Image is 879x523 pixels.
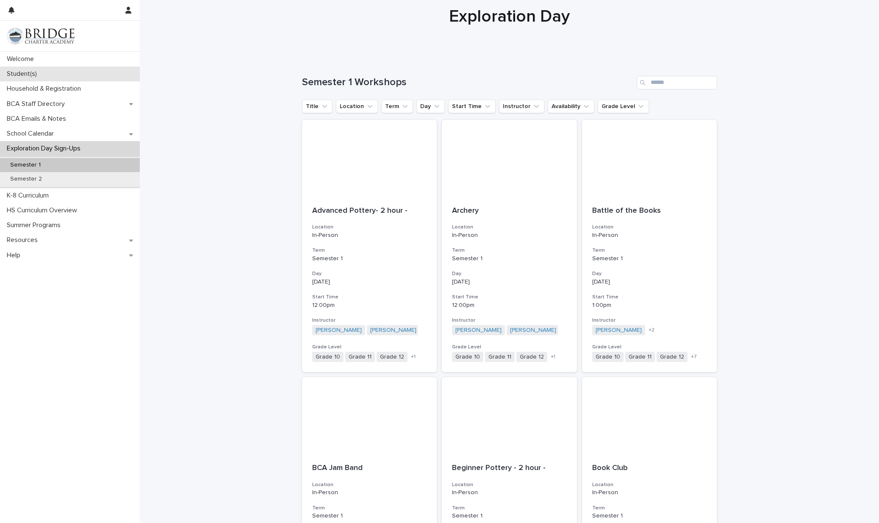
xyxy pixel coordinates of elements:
h3: Instructor [452,317,567,324]
span: Grade 10 [592,352,624,362]
a: [PERSON_NAME] [455,327,502,334]
h3: Location [592,481,707,488]
h3: Term [312,247,427,254]
p: 12:00pm [312,302,427,309]
a: Advanced Pottery- 2 hour -LocationIn-PersonTermSemester 1Day[DATE]Start Time12:00pmInstructor[PER... [302,120,437,373]
a: [PERSON_NAME] [370,327,416,334]
img: V1C1m3IdTEidaUdm9Hs0 [7,28,75,45]
span: Grade 10 [452,352,483,362]
p: 12:00pm [452,302,567,309]
h3: Term [312,505,427,512]
span: + 7 [691,354,696,359]
h3: Start Time [312,294,427,300]
p: Semester 1 [452,512,567,520]
h3: Grade Level [452,344,567,351]
p: 1:00pm [592,302,707,309]
h3: Grade Level [592,344,707,351]
a: Battle of the BooksLocationIn-PersonTermSemester 1Day[DATE]Start Time1:00pmInstructor[PERSON_NAME... [582,120,717,373]
a: ArcheryLocationIn-PersonTermSemester 1Day[DATE]Start Time12:00pmInstructor[PERSON_NAME] [PERSON_N... [442,120,577,373]
a: [PERSON_NAME] [316,327,362,334]
span: + 1 [411,354,416,359]
h3: Start Time [452,294,567,300]
span: Grade 12 [516,352,547,362]
p: Resources [3,236,44,244]
h3: Day [312,270,427,277]
span: + 1 [551,354,555,359]
h3: Instructor [592,317,707,324]
button: Title [302,100,333,113]
span: Grade 11 [485,352,515,362]
p: BCA Staff Directory [3,100,72,108]
button: Location [336,100,378,113]
button: Grade Level [598,100,649,113]
p: Advanced Pottery- 2 hour - [312,206,427,216]
button: Availability [548,100,594,113]
a: [PERSON_NAME] [510,327,556,334]
h3: Location [592,224,707,231]
p: Book Club [592,464,707,473]
span: + 2 [649,328,654,333]
p: Semester 1 [592,512,707,520]
h3: Term [452,505,567,512]
p: Battle of the Books [592,206,707,216]
p: HS Curriculum Overview [3,206,84,214]
span: Grade 11 [625,352,655,362]
a: [PERSON_NAME] [596,327,642,334]
p: Semester 1 [592,255,707,262]
p: Archery [452,206,567,216]
button: Day [416,100,445,113]
h3: Location [452,481,567,488]
p: Semester 1 [452,255,567,262]
button: Term [381,100,413,113]
h3: Day [592,270,707,277]
h1: Exploration Day [302,6,717,27]
h3: Location [312,224,427,231]
p: Household & Registration [3,85,88,93]
p: BCA Emails & Notes [3,115,73,123]
p: Student(s) [3,70,44,78]
h3: Term [452,247,567,254]
span: Grade 11 [345,352,375,362]
p: In-Person [592,489,707,496]
input: Search [637,76,717,89]
h3: Location [312,481,427,488]
h3: Term [592,505,707,512]
p: BCA Jam Band [312,464,427,473]
p: [DATE] [592,278,707,286]
h3: Location [452,224,567,231]
span: Grade 12 [657,352,688,362]
p: School Calendar [3,130,61,138]
p: Help [3,251,27,259]
p: Welcome [3,55,41,63]
p: In-Person [312,489,427,496]
h3: Instructor [312,317,427,324]
span: Grade 12 [377,352,408,362]
h3: Start Time [592,294,707,300]
button: Start Time [448,100,496,113]
p: [DATE] [452,278,567,286]
span: Grade 10 [312,352,344,362]
p: Semester 2 [3,175,49,183]
p: In-Person [592,232,707,239]
button: Instructor [499,100,544,113]
h3: Term [592,247,707,254]
p: Summer Programs [3,221,67,229]
p: In-Person [452,232,567,239]
p: [DATE] [312,278,427,286]
p: Beginner Pottery - 2 hour - [452,464,567,473]
p: Semester 1 [312,255,427,262]
p: Exploration Day Sign-Ups [3,145,87,153]
h3: Day [452,270,567,277]
p: K-8 Curriculum [3,192,55,200]
p: In-Person [312,232,427,239]
h1: Semester 1 Workshops [302,76,633,89]
p: Semester 1 [3,161,47,169]
p: In-Person [452,489,567,496]
p: Semester 1 [312,512,427,520]
h3: Grade Level [312,344,427,351]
